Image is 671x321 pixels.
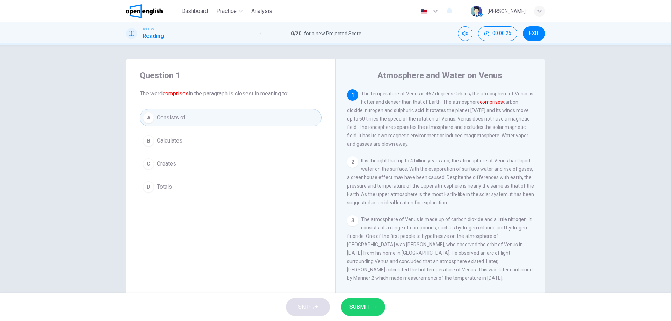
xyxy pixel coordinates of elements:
div: B [143,135,154,146]
span: Dashboard [181,7,208,15]
img: en [420,9,428,14]
button: Dashboard [179,5,211,17]
span: 00:00:25 [492,31,511,36]
div: 3 [347,215,358,226]
span: The word in the paragraph is closest in meaning to: [140,89,322,98]
button: AConsists of [140,109,322,126]
button: BCalculates [140,132,322,149]
span: Creates [157,160,176,168]
button: CCreates [140,155,322,173]
h1: Reading [143,32,164,40]
div: 2 [347,156,358,168]
h4: Question 1 [140,70,322,81]
div: A [143,112,154,123]
font: comprises [480,99,503,105]
div: Hide [478,26,517,41]
button: DTotals [140,178,322,196]
div: Mute [458,26,472,41]
span: Practice [216,7,237,15]
img: Profile picture [471,6,482,17]
span: SUBMIT [349,302,370,312]
span: TOEFL® [143,27,154,32]
span: The temperature of Venus is 467 degrees Celsius; the atmosphere of Venus is hotter and denser tha... [347,91,533,147]
button: SUBMIT [341,298,385,316]
div: D [143,181,154,192]
span: for a new Projected Score [304,29,361,38]
button: 00:00:25 [478,26,517,41]
div: [PERSON_NAME] [488,7,526,15]
button: Practice [214,5,246,17]
div: C [143,158,154,169]
span: The atmosphere of Venus is made up of carbon dioxide and a little nitrogen. It consists of a rang... [347,217,533,281]
span: 0 / 20 [291,29,301,38]
span: EXIT [529,31,539,36]
span: It is thought that up to 4 billion years ago, the atmosphere of Venus had liquid water on the sur... [347,158,534,205]
span: Analysis [251,7,272,15]
div: 1 [347,89,358,101]
span: Consists of [157,114,186,122]
h4: Atmosphere and Water on Venus [377,70,502,81]
button: Analysis [248,5,275,17]
img: OpenEnglish logo [126,4,163,18]
span: Calculates [157,137,182,145]
span: Totals [157,183,172,191]
a: OpenEnglish logo [126,4,179,18]
font: comprises [163,90,189,97]
button: EXIT [523,26,545,41]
